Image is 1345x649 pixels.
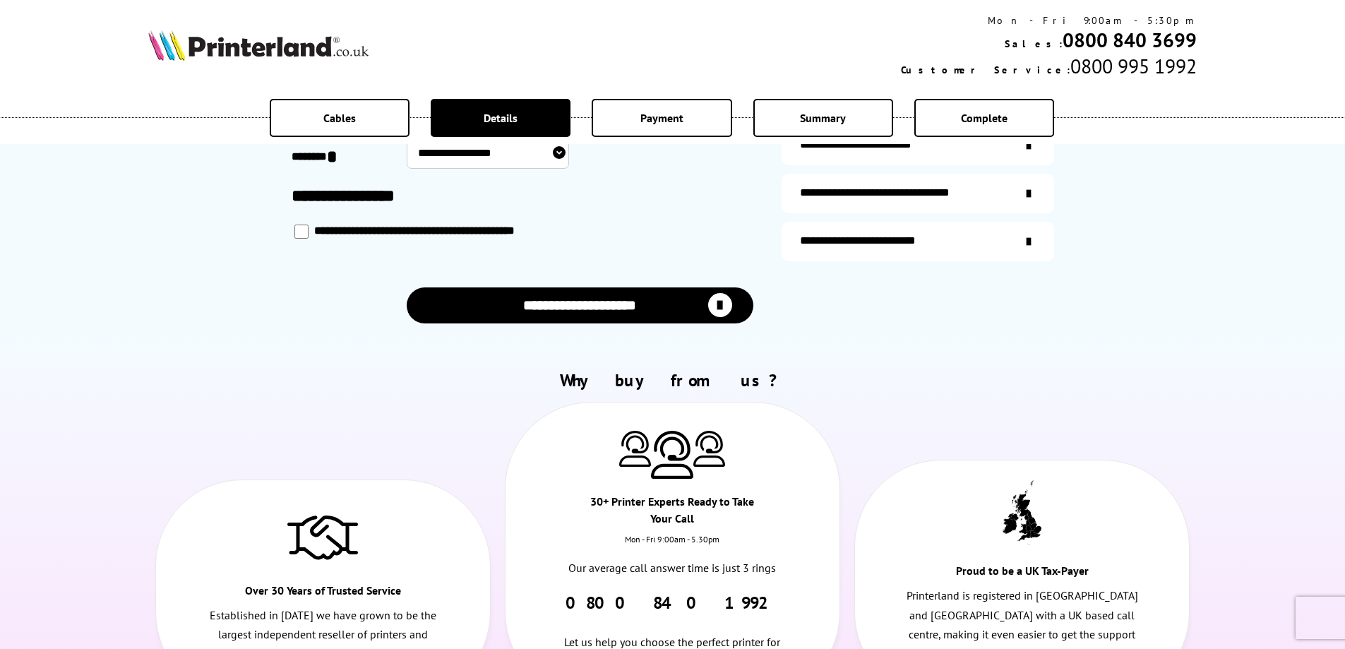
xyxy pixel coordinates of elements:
[506,534,839,559] div: Mon - Fri 9:00am - 5.30pm
[800,111,846,125] span: Summary
[782,222,1054,261] a: secure-website
[782,126,1054,165] a: items-arrive
[287,508,358,565] img: Trusted Service
[619,431,651,467] img: Printer Experts
[782,174,1054,213] a: additional-cables
[1063,27,1197,53] a: 0800 840 3699
[148,369,1197,391] h2: Why buy from us?
[556,559,789,578] p: Our average call answer time is just 3 rings
[148,30,369,61] img: Printerland Logo
[323,111,356,125] span: Cables
[1070,53,1197,79] span: 0800 995 1992
[1003,480,1041,545] img: UK tax payer
[901,14,1197,27] div: Mon - Fri 9:00am - 5:30pm
[938,562,1106,586] div: Proud to be a UK Tax-Payer
[484,111,518,125] span: Details
[640,111,683,125] span: Payment
[901,64,1070,76] span: Customer Service:
[961,111,1008,125] span: Complete
[1005,37,1063,50] span: Sales:
[651,431,693,480] img: Printer Experts
[693,431,725,467] img: Printer Experts
[566,592,779,614] a: 0800 840 1992
[239,582,407,606] div: Over 30 Years of Trusted Service
[589,493,756,534] div: 30+ Printer Experts Ready to Take Your Call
